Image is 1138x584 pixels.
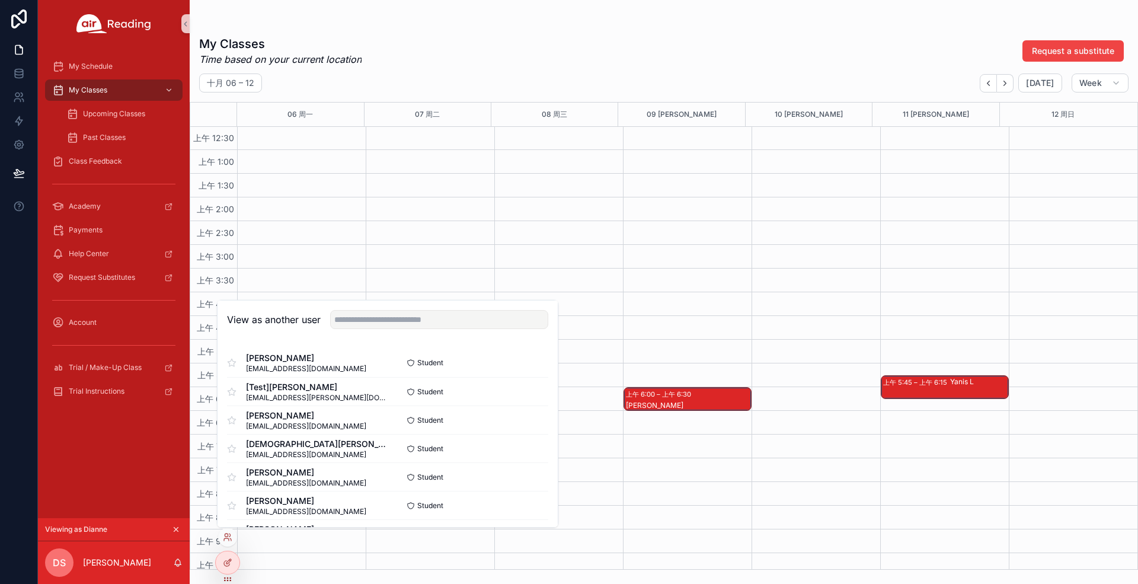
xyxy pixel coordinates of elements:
[775,103,843,126] button: 10 [PERSON_NAME]
[1072,74,1129,92] button: Week
[194,323,237,333] span: 上午 4:30
[417,500,443,510] span: Student
[45,219,183,241] a: Payments
[194,465,237,475] span: 上午 7:30
[246,438,388,449] span: [DEMOGRAPHIC_DATA][PERSON_NAME]
[624,388,751,410] div: 上午 6:00 – 上午 6:30[PERSON_NAME]
[45,357,183,378] a: Trial / Make-Up Class
[196,157,237,167] span: 上午 1:00
[194,251,237,261] span: 上午 3:00
[1032,45,1114,57] span: Request a substitute
[246,392,388,402] span: [EMAIL_ADDRESS][PERSON_NAME][DOMAIN_NAME]
[45,243,183,264] a: Help Center
[194,512,237,522] span: 上午 8:30
[980,74,997,92] button: Back
[45,312,183,333] a: Account
[246,523,366,535] span: [PERSON_NAME]
[417,387,443,396] span: Student
[246,352,366,364] span: [PERSON_NAME]
[69,62,113,71] span: My Schedule
[903,103,969,126] button: 11 [PERSON_NAME]
[1022,40,1124,62] button: Request a substitute
[59,103,183,125] a: Upcoming Classes
[199,52,362,66] em: Time based on your current location
[1079,78,1102,88] span: Week
[246,478,366,487] span: [EMAIL_ADDRESS][DOMAIN_NAME]
[69,387,124,396] span: Trial Instructions
[38,47,190,417] div: scrollable content
[417,358,443,368] span: Student
[83,133,126,142] span: Past Classes
[194,204,237,214] span: 上午 2:00
[194,560,237,570] span: 上午 9:30
[246,421,366,430] span: [EMAIL_ADDRESS][DOMAIN_NAME]
[881,376,1008,398] div: 上午 5:45 – 上午 6:15Yanis L
[626,388,694,400] div: 上午 6:00 – 上午 6:30
[950,377,1008,387] div: Yanis L
[246,364,366,374] span: [EMAIL_ADDRESS][DOMAIN_NAME]
[997,74,1014,92] button: Next
[194,417,237,427] span: 上午 6:30
[883,376,950,388] div: 上午 5:45 – 上午 6:15
[83,109,145,119] span: Upcoming Classes
[45,267,183,288] a: Request Substitutes
[246,494,366,506] span: [PERSON_NAME]
[69,318,97,327] span: Account
[190,133,237,143] span: 上午 12:30
[45,525,107,534] span: Viewing as Dianne
[194,228,237,238] span: 上午 2:30
[194,489,237,499] span: 上午 8:00
[246,466,366,478] span: [PERSON_NAME]
[647,103,717,126] button: 09 [PERSON_NAME]
[246,449,388,459] span: [EMAIL_ADDRESS][DOMAIN_NAME]
[417,443,443,453] span: Student
[45,79,183,101] a: My Classes
[194,441,237,451] span: 上午 7:00
[53,556,66,570] span: DS
[76,14,151,33] img: App logo
[69,273,135,282] span: Request Substitutes
[246,381,388,392] span: [Test][PERSON_NAME]
[417,472,443,481] span: Student
[194,536,237,546] span: 上午 9:00
[59,127,183,148] a: Past Classes
[83,557,151,569] p: [PERSON_NAME]
[45,196,183,217] a: Academy
[626,401,750,410] div: [PERSON_NAME]
[194,299,237,309] span: 上午 4:00
[287,103,313,126] button: 06 周一
[69,249,109,259] span: Help Center
[1018,74,1062,92] button: [DATE]
[194,370,237,380] span: 上午 5:30
[45,381,183,402] a: Trial Instructions
[45,56,183,77] a: My Schedule
[194,346,237,356] span: 上午 5:00
[246,409,366,421] span: [PERSON_NAME]
[69,363,142,372] span: Trial / Make-Up Class
[194,275,237,285] span: 上午 3:30
[1051,103,1075,126] button: 12 周日
[542,103,567,126] button: 08 周三
[246,506,366,516] span: [EMAIL_ADDRESS][DOMAIN_NAME]
[69,202,101,211] span: Academy
[227,312,321,327] h2: View as another user
[417,415,443,425] span: Student
[69,85,107,95] span: My Classes
[194,394,237,404] span: 上午 6:00
[196,180,237,190] span: 上午 1:30
[69,157,122,166] span: Class Feedback
[45,151,183,172] a: Class Feedback
[1026,78,1054,88] span: [DATE]
[415,103,440,126] button: 07 周二
[69,225,103,235] span: Payments
[199,36,362,52] h1: My Classes
[207,77,254,89] h2: 十月 06 – 12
